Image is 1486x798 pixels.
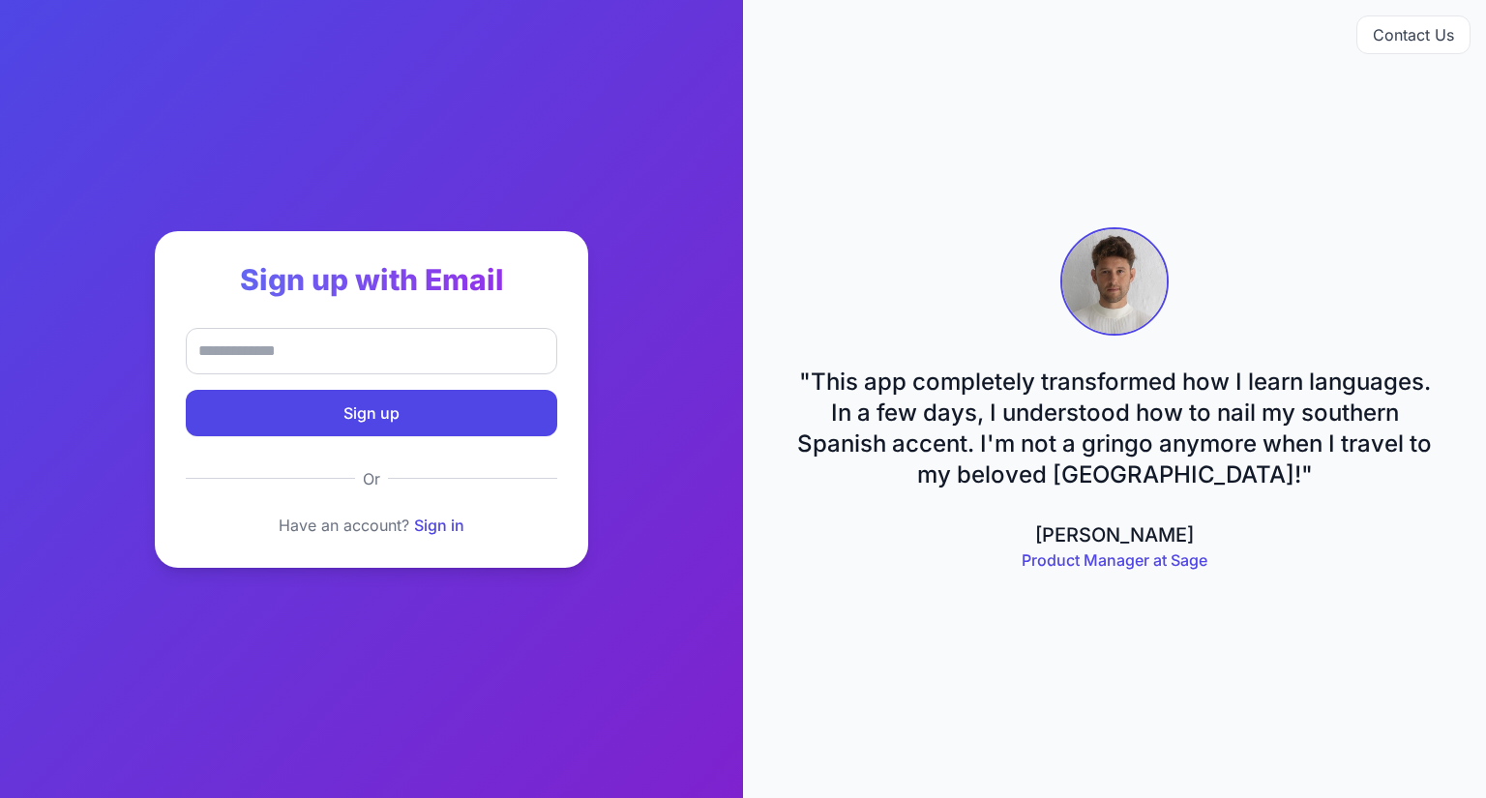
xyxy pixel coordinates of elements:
[789,521,1440,548] div: [PERSON_NAME]
[240,262,504,297] span: Sign up with Email
[789,367,1440,490] blockquote: " This app completely transformed how I learn languages. In a few days, I understood how to nail ...
[1060,227,1169,336] img: Ben Gelb
[1356,15,1471,54] button: Contact Us
[789,548,1440,572] div: Product Manager at Sage
[186,514,557,537] div: Have an account?
[355,467,388,490] span: Or
[414,516,464,535] a: Sign in
[186,390,557,436] button: Sign up
[343,401,400,425] span: Sign up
